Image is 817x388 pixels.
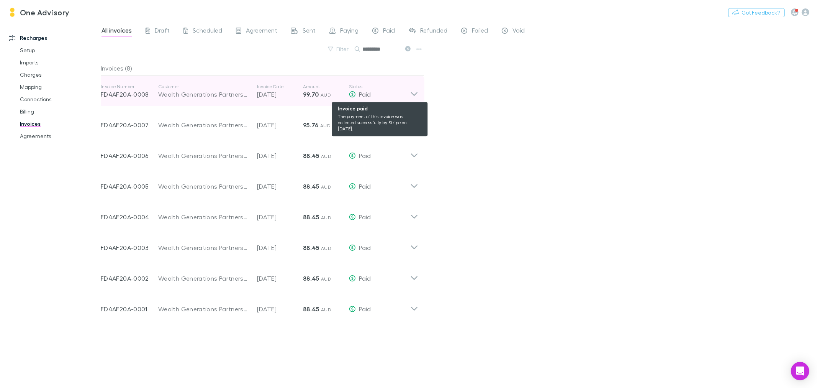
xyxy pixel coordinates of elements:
[158,243,249,252] div: Wealth Generations Partnership
[728,8,785,17] button: Got Feedback?
[155,26,170,36] span: Draft
[303,244,319,252] strong: 88.45
[321,92,331,98] span: AUD
[349,84,410,90] p: Status
[12,44,106,56] a: Setup
[101,212,158,222] p: FD4AF20A-0004
[321,245,331,251] span: AUD
[303,84,349,90] p: Amount
[95,137,424,168] div: FD4AF20A-0006Wealth Generations Partnership[DATE]88.45 AUDPaid
[303,305,319,313] strong: 88.45
[257,274,303,283] p: [DATE]
[791,362,809,380] div: Open Intercom Messenger
[303,152,319,159] strong: 88.45
[257,90,303,99] p: [DATE]
[257,84,303,90] p: Invoice Date
[359,152,371,159] span: Paid
[321,307,331,312] span: AUD
[101,151,158,160] p: FD4AF20A-0006
[246,26,277,36] span: Agreement
[101,120,158,130] p: FD4AF20A-0007
[303,182,319,190] strong: 88.45
[158,212,249,222] div: Wealth Generations Partnership
[512,26,525,36] span: Void
[102,26,132,36] span: All invoices
[383,26,395,36] span: Paid
[95,107,424,137] div: FD4AF20A-0007Wealth Generations Partnership[DATE]95.76 AUDPaid
[158,274,249,283] div: Wealth Generations Partnership
[303,121,319,129] strong: 95.76
[359,275,371,282] span: Paid
[158,182,249,191] div: Wealth Generations Partnership
[420,26,447,36] span: Refunded
[101,274,158,283] p: FD4AF20A-0002
[257,243,303,252] p: [DATE]
[321,153,331,159] span: AUD
[359,213,371,220] span: Paid
[12,118,106,130] a: Invoices
[95,76,424,107] div: Invoice NumberFD4AF20A-0008CustomerWealth Generations PartnershipInvoice Date[DATE]Amount99.70 AU...
[158,304,249,314] div: Wealth Generations Partnership
[12,105,106,118] a: Billing
[158,90,249,99] div: Wealth Generations Partnership
[321,215,331,220] span: AUD
[95,229,424,260] div: FD4AF20A-0003Wealth Generations Partnership[DATE]88.45 AUDPaid
[95,260,424,291] div: FD4AF20A-0002Wealth Generations Partnership[DATE]88.45 AUDPaid
[359,121,371,128] span: Paid
[158,151,249,160] div: Wealth Generations Partnership
[12,130,106,142] a: Agreements
[193,26,222,36] span: Scheduled
[359,182,371,190] span: Paid
[158,84,249,90] p: Customer
[95,291,424,321] div: FD4AF20A-0001Wealth Generations Partnership[DATE]88.45 AUDPaid
[158,120,249,130] div: Wealth Generations Partnership
[303,26,316,36] span: Sent
[12,69,106,81] a: Charges
[101,243,158,252] p: FD4AF20A-0003
[340,26,359,36] span: Paying
[2,32,106,44] a: Recharges
[359,305,371,312] span: Paid
[3,3,74,21] a: One Advisory
[303,213,319,221] strong: 88.45
[320,123,331,128] span: AUD
[359,90,371,98] span: Paid
[101,90,158,99] p: FD4AF20A-0008
[303,275,319,282] strong: 88.45
[12,56,106,69] a: Imports
[101,182,158,191] p: FD4AF20A-0005
[101,84,158,90] p: Invoice Number
[321,184,331,190] span: AUD
[257,182,303,191] p: [DATE]
[324,44,353,54] button: Filter
[257,304,303,314] p: [DATE]
[257,151,303,160] p: [DATE]
[101,304,158,314] p: FD4AF20A-0001
[20,8,70,17] h3: One Advisory
[257,212,303,222] p: [DATE]
[303,90,319,98] strong: 99.70
[257,120,303,130] p: [DATE]
[12,93,106,105] a: Connections
[95,168,424,199] div: FD4AF20A-0005Wealth Generations Partnership[DATE]88.45 AUDPaid
[8,8,17,17] img: One Advisory's Logo
[12,81,106,93] a: Mapping
[95,199,424,229] div: FD4AF20A-0004Wealth Generations Partnership[DATE]88.45 AUDPaid
[472,26,488,36] span: Failed
[359,244,371,251] span: Paid
[321,276,331,282] span: AUD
